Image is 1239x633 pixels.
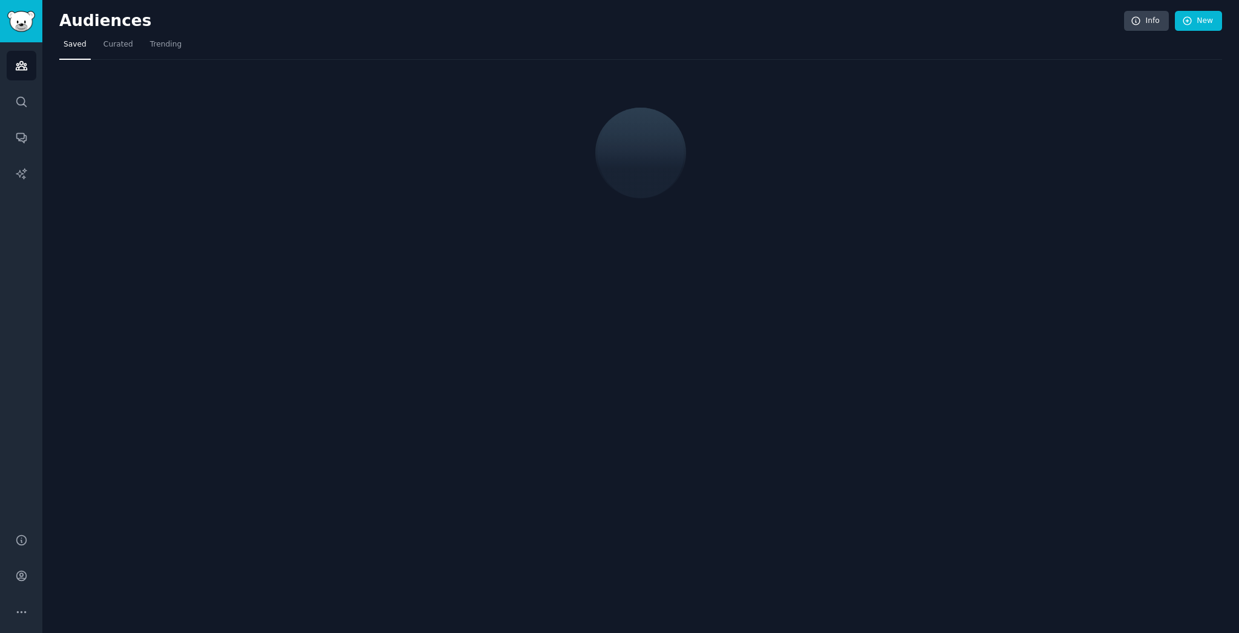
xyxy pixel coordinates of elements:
a: Trending [146,35,186,60]
span: Curated [103,39,133,50]
span: Trending [150,39,181,50]
a: New [1175,11,1222,31]
a: Saved [59,35,91,60]
h2: Audiences [59,11,1124,31]
span: Saved [64,39,87,50]
a: Info [1124,11,1169,31]
a: Curated [99,35,137,60]
img: GummySearch logo [7,11,35,32]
